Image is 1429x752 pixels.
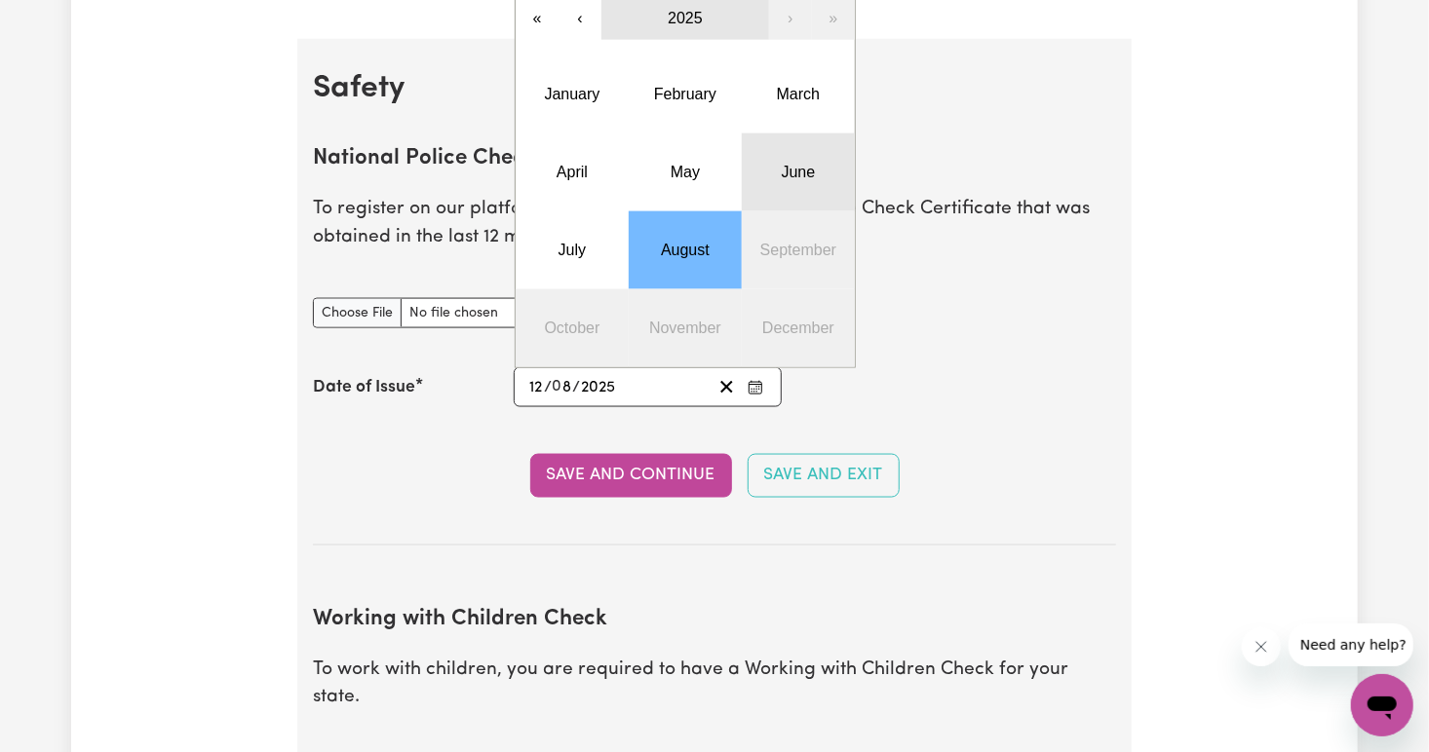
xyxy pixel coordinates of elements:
[649,320,721,336] abbr: November 2025
[629,211,742,289] button: August 2025
[516,133,629,211] button: April 2025
[629,289,742,367] button: November 2025
[572,379,580,396] span: /
[530,454,732,497] button: Save and Continue
[545,86,600,102] abbr: January 2025
[629,56,742,133] button: February 2025
[580,374,617,400] input: ----
[712,374,742,400] button: Clear date
[742,374,769,400] button: Enter the Date of Issue of your National Police Check
[557,164,588,180] abbr: April 2025
[661,242,710,258] abbr: August 2025
[1289,623,1413,666] iframe: Message from company
[1351,674,1413,736] iframe: Button to launch messaging window
[1242,627,1281,666] iframe: Close message
[654,86,716,102] abbr: February 2025
[313,70,1116,107] h2: Safety
[742,56,855,133] button: March 2025
[528,374,544,400] input: --
[553,374,572,400] input: --
[516,289,629,367] button: October 2025
[742,211,855,289] button: September 2025
[544,379,552,396] span: /
[545,320,600,336] abbr: October 2025
[559,242,586,258] abbr: July 2025
[671,164,700,180] abbr: May 2025
[313,146,1116,172] h2: National Police Check
[742,289,855,367] button: December 2025
[552,380,561,395] span: 0
[762,320,834,336] abbr: December 2025
[313,658,1116,714] p: To work with children, you are required to have a Working with Children Check for your state.
[777,86,820,102] abbr: March 2025
[313,196,1116,252] p: To register on our platform, you need to have a National Police Check Certificate that was obtain...
[516,211,629,289] button: July 2025
[760,242,836,258] abbr: September 2025
[782,164,816,180] abbr: June 2025
[629,133,742,211] button: May 2025
[742,133,855,211] button: June 2025
[516,56,629,133] button: January 2025
[313,608,1116,634] h2: Working with Children Check
[748,454,900,497] button: Save and Exit
[668,10,703,26] span: 2025
[313,375,415,400] label: Date of Issue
